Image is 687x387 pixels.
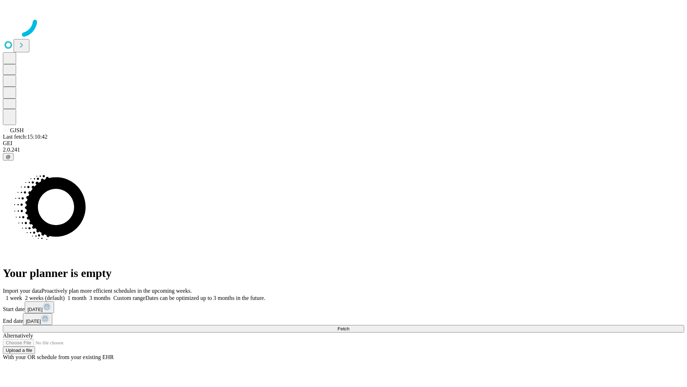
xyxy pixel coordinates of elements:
[6,295,22,301] span: 1 week
[26,319,41,324] span: [DATE]
[89,295,111,301] span: 3 months
[68,295,87,301] span: 1 month
[3,301,684,313] div: Start date
[42,288,192,294] span: Proactively plan more efficient schedules in the upcoming weeks.
[3,333,33,339] span: Alternatively
[25,301,54,313] button: [DATE]
[3,153,14,161] button: @
[3,267,684,280] h1: Your planner is empty
[25,295,65,301] span: 2 weeks (default)
[3,147,684,153] div: 2.0.241
[337,326,349,331] span: Fetch
[28,307,43,312] span: [DATE]
[3,354,114,360] span: With your OR schedule from your existing EHR
[10,127,24,133] span: GJSH
[3,140,684,147] div: GEI
[3,134,48,140] span: Last fetch: 15:10:42
[3,347,35,354] button: Upload a file
[3,288,42,294] span: Import your data
[6,154,11,159] span: @
[3,313,684,325] div: End date
[23,313,52,325] button: [DATE]
[145,295,265,301] span: Dates can be optimized up to 3 months in the future.
[113,295,145,301] span: Custom range
[3,325,684,333] button: Fetch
